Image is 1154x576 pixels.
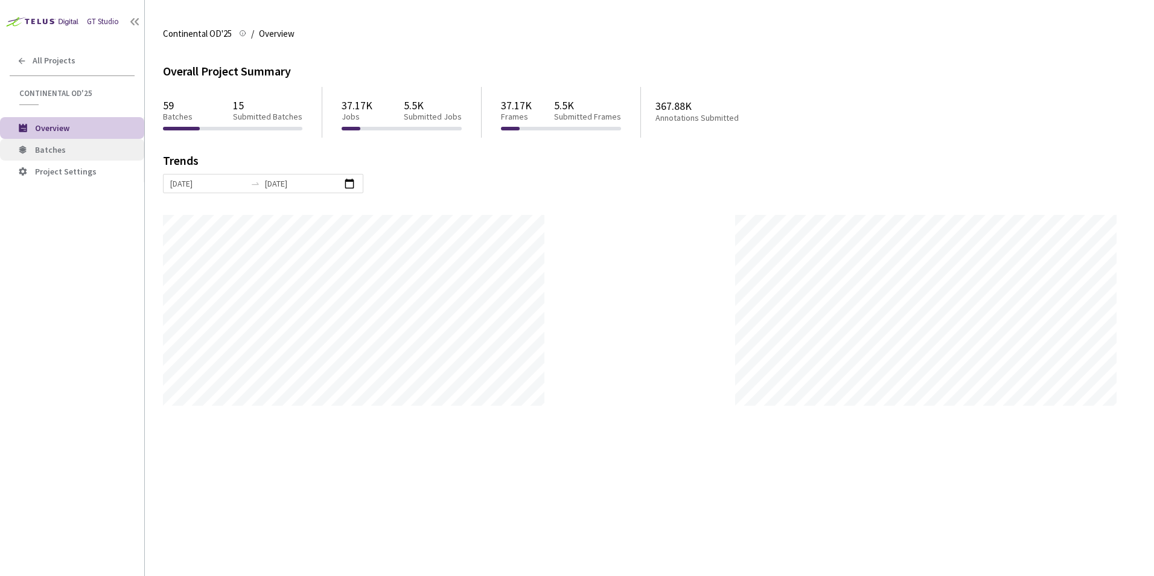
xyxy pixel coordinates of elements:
[655,113,786,123] p: Annotations Submitted
[554,99,621,112] p: 5.5K
[655,100,786,112] p: 367.88K
[233,112,302,122] p: Submitted Batches
[163,112,193,122] p: Batches
[87,16,119,28] div: GT Studio
[259,27,295,41] span: Overview
[233,99,302,112] p: 15
[33,56,75,66] span: All Projects
[404,112,462,122] p: Submitted Jobs
[250,179,260,188] span: to
[35,166,97,177] span: Project Settings
[35,144,66,155] span: Batches
[251,27,254,41] li: /
[19,88,127,98] span: Continental OD'25
[342,112,372,122] p: Jobs
[170,177,246,190] input: Start date
[404,99,462,112] p: 5.5K
[35,123,69,133] span: Overview
[501,112,532,122] p: Frames
[554,112,621,122] p: Submitted Frames
[163,27,232,41] span: Continental OD'25
[163,99,193,112] p: 59
[163,155,1119,174] div: Trends
[265,177,340,190] input: End date
[163,63,1136,80] div: Overall Project Summary
[342,99,372,112] p: 37.17K
[250,179,260,188] span: swap-right
[501,99,532,112] p: 37.17K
